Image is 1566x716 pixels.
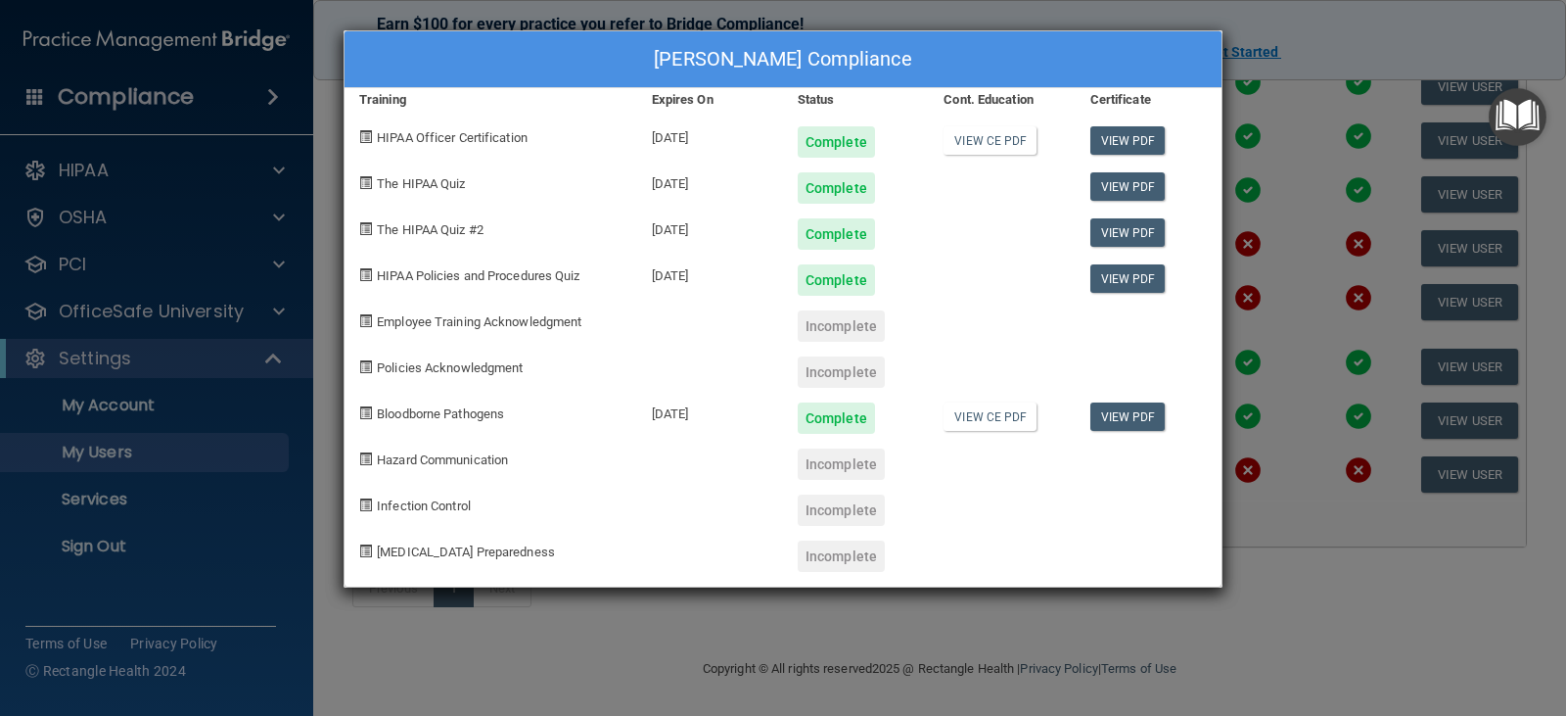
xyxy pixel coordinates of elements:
span: Bloodborne Pathogens [377,406,504,421]
div: [DATE] [637,250,783,296]
div: Complete [798,403,875,434]
a: View PDF [1090,264,1166,293]
div: [PERSON_NAME] Compliance [345,31,1221,88]
div: Incomplete [798,449,885,480]
div: Incomplete [798,357,885,388]
div: [DATE] [637,112,783,158]
a: View PDF [1090,403,1166,431]
div: Complete [798,264,875,296]
span: HIPAA Officer Certification [377,130,528,145]
div: Cont. Education [929,88,1075,112]
a: View PDF [1090,172,1166,201]
button: Open Resource Center [1489,88,1546,146]
div: [DATE] [637,388,783,434]
a: View CE PDF [944,126,1036,155]
span: HIPAA Policies and Procedures Quiz [377,268,579,283]
div: [DATE] [637,204,783,250]
div: Certificate [1076,88,1221,112]
div: Complete [798,172,875,204]
div: Incomplete [798,310,885,342]
span: The HIPAA Quiz #2 [377,222,484,237]
span: Policies Acknowledgment [377,360,523,375]
div: Status [783,88,929,112]
div: Complete [798,218,875,250]
span: Hazard Communication [377,453,508,467]
div: Training [345,88,637,112]
div: [DATE] [637,158,783,204]
span: [MEDICAL_DATA] Preparedness [377,545,555,559]
span: Infection Control [377,499,471,513]
span: The HIPAA Quiz [377,176,465,191]
span: Employee Training Acknowledgment [377,314,581,329]
div: Incomplete [798,495,885,526]
a: View CE PDF [944,403,1036,431]
a: View PDF [1090,218,1166,247]
div: Complete [798,126,875,158]
a: View PDF [1090,126,1166,155]
div: Expires On [637,88,783,112]
div: Incomplete [798,541,885,572]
